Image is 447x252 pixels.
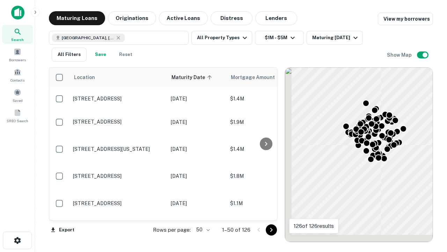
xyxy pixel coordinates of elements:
[11,6,24,20] img: capitalize-icon.png
[52,48,87,62] button: All Filters
[230,118,300,126] p: $1.9M
[73,173,164,179] p: [STREET_ADDRESS]
[13,98,23,103] span: Saved
[73,200,164,206] p: [STREET_ADDRESS]
[227,68,303,87] th: Mortgage Amount
[171,118,223,126] p: [DATE]
[7,118,28,124] span: SREO Search
[294,222,334,230] p: 126 of 126 results
[49,11,105,25] button: Maturing Loans
[266,224,277,236] button: Go to next page
[171,73,214,82] span: Maturity Date
[230,199,300,207] p: $1.1M
[230,172,300,180] p: $1.8M
[312,34,360,42] div: Maturing [DATE]
[159,11,208,25] button: Active Loans
[412,196,447,230] iframe: Chat Widget
[9,57,26,63] span: Borrowers
[108,11,156,25] button: Originations
[11,37,24,42] span: Search
[2,86,33,105] a: Saved
[171,199,223,207] p: [DATE]
[2,106,33,125] a: SREO Search
[89,48,112,62] button: Save your search to get updates of matches that match your search criteria.
[285,68,433,242] div: 0 0
[387,51,413,59] h6: Show Map
[73,146,164,152] p: [STREET_ADDRESS][US_STATE]
[378,13,433,25] a: View my borrowers
[49,31,189,45] button: [GEOGRAPHIC_DATA], [GEOGRAPHIC_DATA], [GEOGRAPHIC_DATA]
[69,68,167,87] th: Location
[171,172,223,180] p: [DATE]
[211,11,252,25] button: Distress
[62,35,114,41] span: [GEOGRAPHIC_DATA], [GEOGRAPHIC_DATA], [GEOGRAPHIC_DATA]
[73,119,164,125] p: [STREET_ADDRESS]
[191,31,252,45] button: All Property Types
[307,31,363,45] button: Maturing [DATE]
[255,11,297,25] button: Lenders
[222,226,250,234] p: 1–50 of 126
[2,25,33,44] a: Search
[73,96,164,102] p: [STREET_ADDRESS]
[115,48,137,62] button: Reset
[193,225,211,235] div: 50
[74,73,95,82] span: Location
[171,145,223,153] p: [DATE]
[231,73,284,82] span: Mortgage Amount
[167,68,227,87] th: Maturity Date
[230,145,300,153] p: $1.4M
[2,45,33,64] a: Borrowers
[255,31,304,45] button: $1M - $5M
[171,95,223,103] p: [DATE]
[230,95,300,103] p: $1.4M
[153,226,191,234] p: Rows per page:
[49,225,76,235] button: Export
[2,65,33,84] a: Contacts
[10,77,24,83] span: Contacts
